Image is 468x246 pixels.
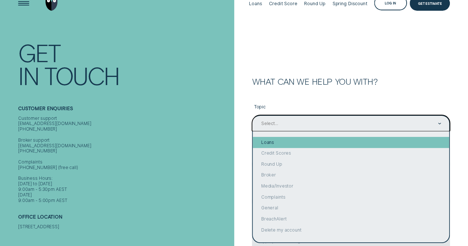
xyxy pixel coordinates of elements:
[18,64,39,87] div: In
[253,137,449,148] div: Loans
[253,170,449,181] div: Broker
[18,106,231,116] h2: Customer Enquiries
[252,77,450,85] h2: What can we help you with?
[249,1,262,6] div: Loans
[304,1,326,6] div: Round Up
[18,224,231,230] div: [STREET_ADDRESS]
[253,181,449,192] div: Media/Investor
[253,148,449,159] div: Credit Scores
[269,1,297,6] div: Credit Score
[253,159,449,170] div: Round Up
[18,41,60,64] div: Get
[18,116,231,203] div: Customer support [EMAIL_ADDRESS][DOMAIN_NAME] [PHONE_NUMBER] Broker support [EMAIL_ADDRESS][DOMAI...
[44,64,119,87] div: Touch
[332,1,367,6] div: Spring Discount
[261,121,278,127] div: Select...
[18,41,231,87] h1: Get In Touch
[253,192,449,203] div: Complaints
[253,225,449,236] div: Delete my account
[253,214,449,225] div: BreachAlert
[253,203,449,214] div: General
[252,100,450,115] label: Topic
[18,214,231,224] h2: Office Location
